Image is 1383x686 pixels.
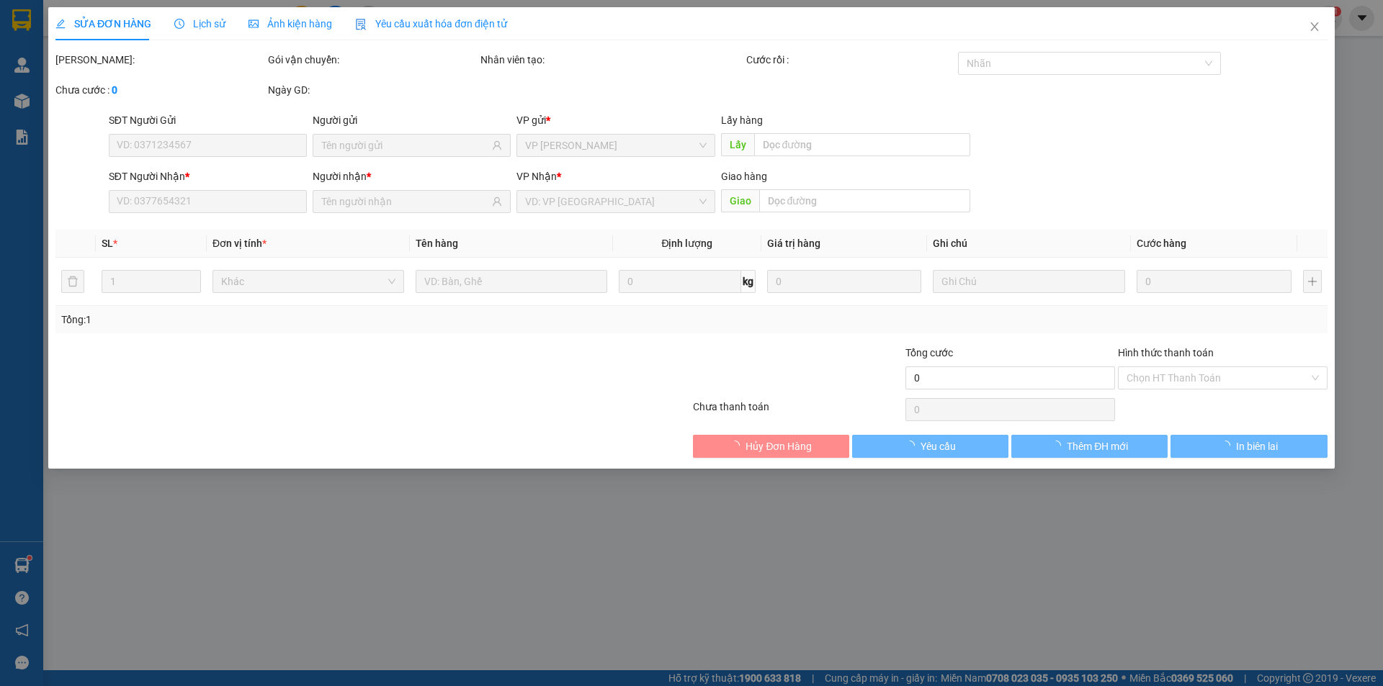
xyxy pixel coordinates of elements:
b: 0 [112,84,117,96]
div: Ngày GD: [268,82,478,98]
span: Thêm ĐH mới [1067,438,1128,454]
span: Tên hàng [416,238,458,249]
div: Tổng: 1 [61,312,534,328]
div: Nhân viên tạo: [480,52,743,68]
span: Giao [721,189,759,212]
img: icon [355,19,367,30]
span: loading [730,441,746,451]
span: VP MỘC CHÂU [526,135,707,156]
span: Hủy Đơn Hàng [746,438,813,454]
span: Giao hàng [721,171,767,182]
span: edit [55,19,66,29]
button: plus [1303,270,1322,293]
span: Đơn vị tính [212,238,267,249]
span: Ảnh kiện hàng [249,18,332,30]
button: Thêm ĐH mới [1011,435,1168,458]
button: Hủy Đơn Hàng [693,435,849,458]
input: Ghi Chú [934,270,1125,293]
span: Định lượng [662,238,713,249]
span: Cước hàng [1137,238,1186,249]
span: Khác [221,271,395,292]
span: loading [1220,441,1236,451]
span: loading [905,441,921,451]
div: SĐT Người Gửi [109,112,307,128]
span: clock-circle [174,19,184,29]
div: Chưa thanh toán [691,399,904,424]
div: Gói vận chuyển: [268,52,478,68]
div: Người gửi [313,112,511,128]
button: Close [1294,7,1335,48]
input: 0 [767,270,922,293]
label: Hình thức thanh toán [1118,347,1214,358]
div: Chưa cước : [55,82,265,98]
input: VD: Bàn, Ghế [416,270,607,293]
span: Lịch sử [174,18,225,30]
button: Yêu cầu [852,435,1008,458]
span: VP Nhận [517,171,558,182]
button: In biên lai [1171,435,1328,458]
span: kg [741,270,756,293]
input: Dọc đường [759,189,970,212]
div: [PERSON_NAME]: [55,52,265,68]
span: SL [102,238,113,249]
span: Lấy [721,133,754,156]
span: SỬA ĐƠN HÀNG [55,18,151,30]
span: Yêu cầu [921,438,956,454]
div: SĐT Người Nhận [109,168,307,184]
div: Cước rồi : [746,52,956,68]
span: Lấy hàng [721,114,763,126]
div: VP gửi [517,112,715,128]
span: loading [1051,441,1067,451]
th: Ghi chú [928,230,1131,258]
button: delete [61,270,84,293]
input: Dọc đường [754,133,970,156]
span: In biên lai [1236,438,1278,454]
div: Người nhận [313,168,511,184]
input: Tên người gửi [321,137,489,153]
input: Tên người nhận [321,194,489,209]
input: 0 [1137,270,1292,293]
span: Tổng cước [905,347,953,358]
span: user [493,197,503,207]
span: Yêu cầu xuất hóa đơn điện tử [355,18,507,30]
span: Giá trị hàng [767,238,820,249]
span: picture [249,19,259,29]
span: close [1309,21,1320,32]
span: user [493,140,503,150]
